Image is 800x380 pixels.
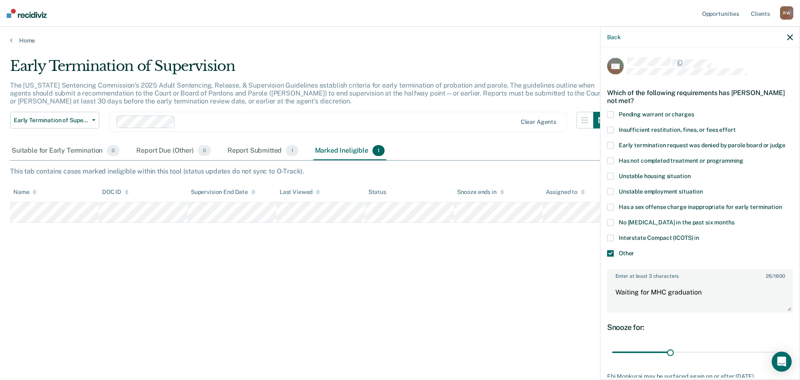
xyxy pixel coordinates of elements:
[13,189,37,196] div: Name
[619,234,699,241] span: Interstate Compact (ICOTS) in
[607,373,793,380] div: Ebi Monkurai may be surfaced again on or after [DATE].
[102,189,129,196] div: DOC ID
[608,281,792,312] textarea: Waiting for MHC graduation
[619,157,743,164] span: Has not completed treatment or programming
[619,188,703,194] span: Unstable employment situation
[619,111,694,117] span: Pending warrant or charges
[607,33,620,40] button: Back
[10,167,790,175] div: This tab contains cases marked ineligible within this tool (status updates do not sync to O-Track).
[457,189,504,196] div: Snooze ends in
[107,145,120,156] span: 0
[10,58,610,81] div: Early Termination of Supervision
[772,352,792,372] div: Open Intercom Messenger
[619,172,690,179] span: Unstable housing situation
[7,9,47,18] img: Recidiviz
[135,142,212,160] div: Report Due (Other)
[191,189,255,196] div: Supervision End Date
[521,118,556,126] div: Clear agents
[198,145,211,156] span: 0
[286,145,298,156] span: 1
[619,249,634,256] span: Other
[619,141,785,148] span: Early termination request was denied by parole board or judge
[280,189,320,196] div: Last Viewed
[10,142,121,160] div: Suitable for Early Termination
[766,273,772,279] span: 26
[10,37,790,44] a: Home
[608,269,792,279] label: Enter at least 3 characters
[619,203,782,210] span: Has a sex offense charge inappropriate for early termination
[10,81,603,105] p: The [US_STATE] Sentencing Commission’s 2025 Adult Sentencing, Release, & Supervision Guidelines e...
[313,142,387,160] div: Marked Ineligible
[619,126,735,133] span: Insufficient restitution, fines, or fees effort
[607,322,793,332] div: Snooze for:
[607,82,793,111] div: Which of the following requirements has [PERSON_NAME] not met?
[619,219,734,225] span: No [MEDICAL_DATA] in the past six months
[372,145,385,156] span: 1
[14,117,89,124] span: Early Termination of Supervision
[780,6,793,20] div: R W
[546,189,585,196] div: Assigned to
[226,142,300,160] div: Report Submitted
[766,273,785,279] span: / 1600
[368,189,386,196] div: Status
